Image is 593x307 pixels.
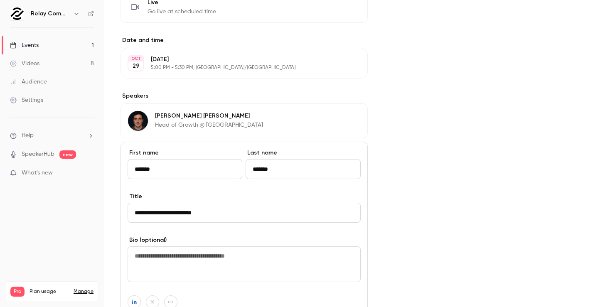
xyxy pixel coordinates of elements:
p: 29 [133,62,140,70]
div: Events [10,41,39,49]
div: Audience [10,78,47,86]
span: Help [22,131,34,140]
label: Speakers [121,92,368,100]
span: What's new [22,169,53,177]
span: Pro [10,287,25,297]
label: Bio (optional) [128,236,361,244]
span: Go live at scheduled time [148,7,216,16]
img: Relay Commerce [10,7,24,20]
span: new [59,150,76,159]
label: Date and time [121,36,368,44]
p: [DATE] [151,55,324,64]
div: Videos [10,59,39,68]
a: Manage [74,288,94,295]
a: SpeakerHub [22,150,54,159]
iframe: Noticeable Trigger [84,169,94,177]
img: Chris Pinckney [128,111,148,131]
p: 5:00 PM - 5:30 PM, [GEOGRAPHIC_DATA]/[GEOGRAPHIC_DATA] [151,64,324,71]
p: [PERSON_NAME] [PERSON_NAME] [155,112,263,120]
span: Plan usage [30,288,69,295]
label: Last name [246,149,360,157]
div: Chris Pinckney[PERSON_NAME] [PERSON_NAME]Head of Growth @ [GEOGRAPHIC_DATA] [121,103,368,138]
div: Settings [10,96,43,104]
li: help-dropdown-opener [10,131,94,140]
label: First name [128,149,242,157]
div: OCT [128,56,143,61]
p: Head of Growth @ [GEOGRAPHIC_DATA] [155,121,263,129]
label: Title [128,192,361,201]
h6: Relay Commerce [31,10,70,18]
